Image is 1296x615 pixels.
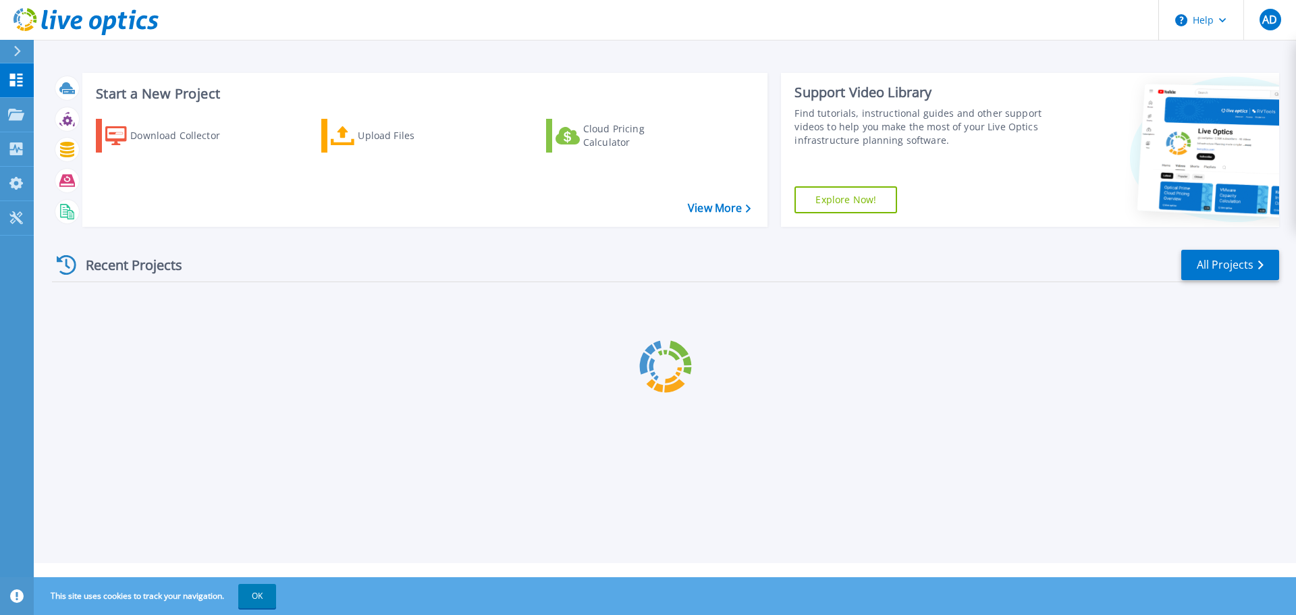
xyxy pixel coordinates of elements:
div: Find tutorials, instructional guides and other support videos to help you make the most of your L... [794,107,1048,147]
span: AD [1262,14,1277,25]
h3: Start a New Project [96,86,751,101]
a: Explore Now! [794,186,897,213]
div: Support Video Library [794,84,1048,101]
a: All Projects [1181,250,1279,280]
div: Recent Projects [52,248,200,282]
button: OK [238,584,276,608]
a: View More [688,202,751,215]
a: Upload Files [321,119,472,153]
div: Cloud Pricing Calculator [583,122,691,149]
div: Download Collector [130,122,238,149]
a: Cloud Pricing Calculator [546,119,697,153]
span: This site uses cookies to track your navigation. [37,584,276,608]
a: Download Collector [96,119,246,153]
div: Upload Files [358,122,466,149]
